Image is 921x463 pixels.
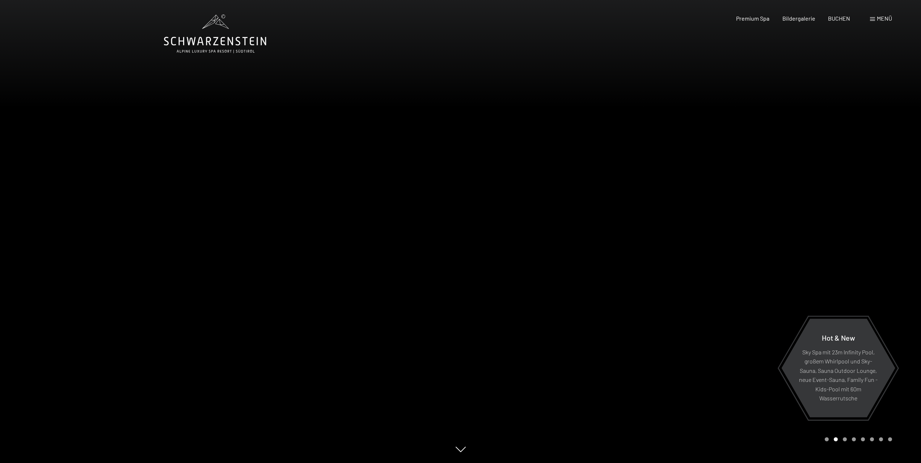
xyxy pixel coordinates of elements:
div: Carousel Page 6 [870,437,874,441]
p: Sky Spa mit 23m Infinity Pool, großem Whirlpool und Sky-Sauna, Sauna Outdoor Lounge, neue Event-S... [799,347,878,403]
span: Menü [877,15,892,22]
div: Carousel Page 2 (Current Slide) [834,437,838,441]
div: Carousel Page 8 [888,437,892,441]
a: Hot & New Sky Spa mit 23m Infinity Pool, großem Whirlpool und Sky-Sauna, Sauna Outdoor Lounge, ne... [781,318,896,418]
div: Carousel Page 1 [825,437,829,441]
span: Hot & New [822,333,855,342]
a: Bildergalerie [782,15,815,22]
a: Premium Spa [736,15,769,22]
div: Carousel Page 4 [852,437,856,441]
div: Carousel Pagination [822,437,892,441]
div: Carousel Page 5 [861,437,865,441]
div: Carousel Page 7 [879,437,883,441]
a: BUCHEN [828,15,850,22]
div: Carousel Page 3 [843,437,847,441]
